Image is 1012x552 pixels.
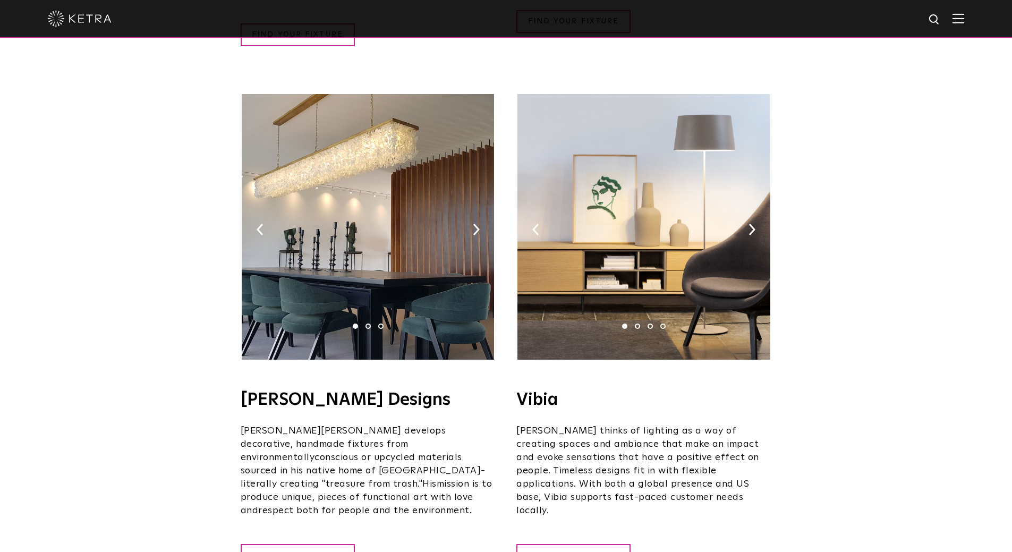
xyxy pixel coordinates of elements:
[517,94,770,360] img: VIBIA_KetraReadySolutions-02.jpg
[749,224,755,235] img: arrow-right-black.svg
[532,224,539,235] img: arrow-left-black.svg
[258,506,472,515] span: respect both for people and the environment.
[241,426,321,436] span: [PERSON_NAME]
[241,392,496,409] h4: [PERSON_NAME] Designs​
[241,479,492,515] span: mission is to produce unique, pieces of functional art with love and
[242,94,494,360] img: Pikus_KetraReadySolutions-02.jpg
[516,424,771,517] p: [PERSON_NAME] thinks of lighting as a way of creating spaces and ambiance that make an impact and...
[516,392,771,409] h4: Vibia
[422,479,437,489] span: His
[928,13,941,27] img: search icon
[241,426,446,462] span: develops decorative, handmade fixtures from environmentally
[473,224,480,235] img: arrow-right-black.svg
[48,11,112,27] img: ketra-logo-2019-white
[321,426,402,436] span: [PERSON_NAME]
[241,453,486,489] span: conscious or upcycled materials sourced in his native home of [GEOGRAPHIC_DATA]- literally creati...
[257,224,263,235] img: arrow-left-black.svg
[953,13,964,23] img: Hamburger%20Nav.svg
